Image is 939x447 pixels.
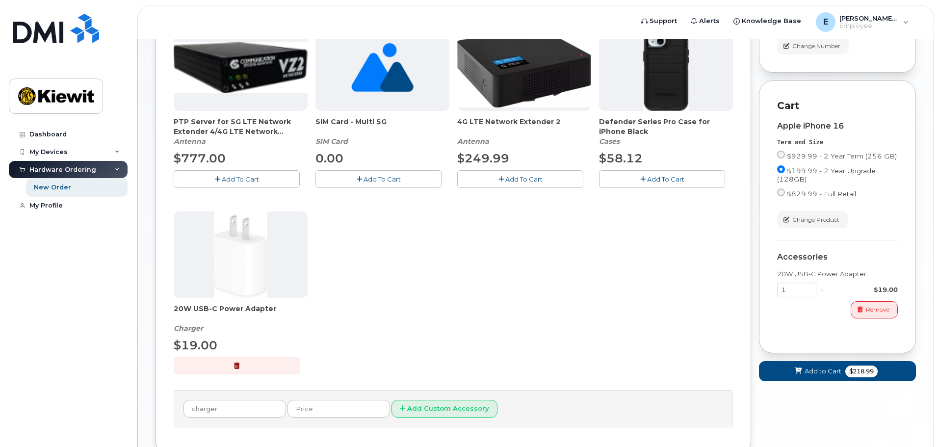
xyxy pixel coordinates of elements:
div: Accessories [777,253,898,262]
span: [PERSON_NAME].Small [839,14,898,22]
span: $929.99 - 2 Year Term (256 GB) [787,152,897,160]
button: Add Custom Accessory [391,400,497,418]
span: 20W USB-C Power Adapter [174,304,308,323]
a: Knowledge Base [727,11,808,31]
span: SIM Card - Multi 5G [315,117,449,136]
div: Term and Size [777,138,898,147]
p: Cart [777,99,898,113]
span: $58.12 [599,151,643,165]
img: defenderiphone14.png [643,25,689,111]
span: Add to Cart [805,367,841,376]
img: Casa_Sysem.png [174,42,308,93]
span: Defender Series Pro Case for iPhone Black [599,117,733,136]
span: 4G LTE Network Extender 2 [457,117,591,136]
em: Antenna [174,137,206,146]
em: Cases [599,137,620,146]
a: Support [634,11,684,31]
input: Price [287,400,390,418]
input: $199.99 - 2 Year Upgrade (128GB) [777,165,785,173]
span: Remove [866,305,889,314]
span: PTP Server for 5G LTE Network Extender 4/4G LTE Network Extender 3 [174,117,308,136]
button: Change Number [777,37,849,54]
div: 20W USB-C Power Adapter [777,269,898,279]
button: Add To Cart [315,170,442,187]
em: SIM Card [315,137,348,146]
img: 4glte_extender.png [457,28,591,107]
span: Add To Cart [222,175,259,183]
span: Support [650,16,677,26]
button: Add To Cart [457,170,583,187]
span: $19.00 [174,338,217,352]
span: Knowledge Base [742,16,801,26]
iframe: Messenger Launcher [896,404,932,440]
div: $19.00 [828,285,898,294]
em: Charger [174,324,203,333]
input: $929.99 - 2 Year Term (256 GB) [777,151,785,158]
button: Add To Cart [174,170,300,187]
input: $829.99 - Full Retail [777,188,785,196]
div: x [816,285,828,294]
span: Add To Cart [647,175,684,183]
div: 4G LTE Network Extender 2 [457,117,591,146]
input: Example: Wall Charger [183,400,286,418]
img: apple20w.jpg [214,211,267,298]
span: Alerts [699,16,720,26]
span: E [823,16,828,28]
div: Defender Series Pro Case for iPhone Black [599,117,733,146]
div: Apple iPhone 16 [777,122,898,131]
span: $829.99 - Full Retail [787,190,856,198]
span: Add To Cart [364,175,401,183]
span: $199.99 - 2 Year Upgrade (128GB) [777,167,876,183]
button: Remove [851,301,898,318]
span: 0.00 [315,151,343,165]
a: Alerts [684,11,727,31]
span: $777.00 [174,151,226,165]
button: Change Product [777,211,848,228]
span: Employee [839,22,898,30]
span: $249.99 [457,151,509,165]
span: Add To Cart [505,175,543,183]
em: Antenna [457,137,489,146]
div: PTP Server for 5G LTE Network Extender 4/4G LTE Network Extender 3 [174,117,308,146]
span: $218.99 [845,366,878,377]
img: no_image_found-2caef05468ed5679b831cfe6fc140e25e0c280774317ffc20a367ab7fd17291e.png [351,25,414,111]
button: Add to Cart $218.99 [759,361,916,381]
div: Ethan.Small [809,12,915,32]
div: SIM Card - Multi 5G [315,117,449,146]
div: 20W USB-C Power Adapter [174,304,308,333]
span: Change Number [792,42,840,51]
button: Add To Cart [599,170,725,187]
span: Change Product [792,215,839,224]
